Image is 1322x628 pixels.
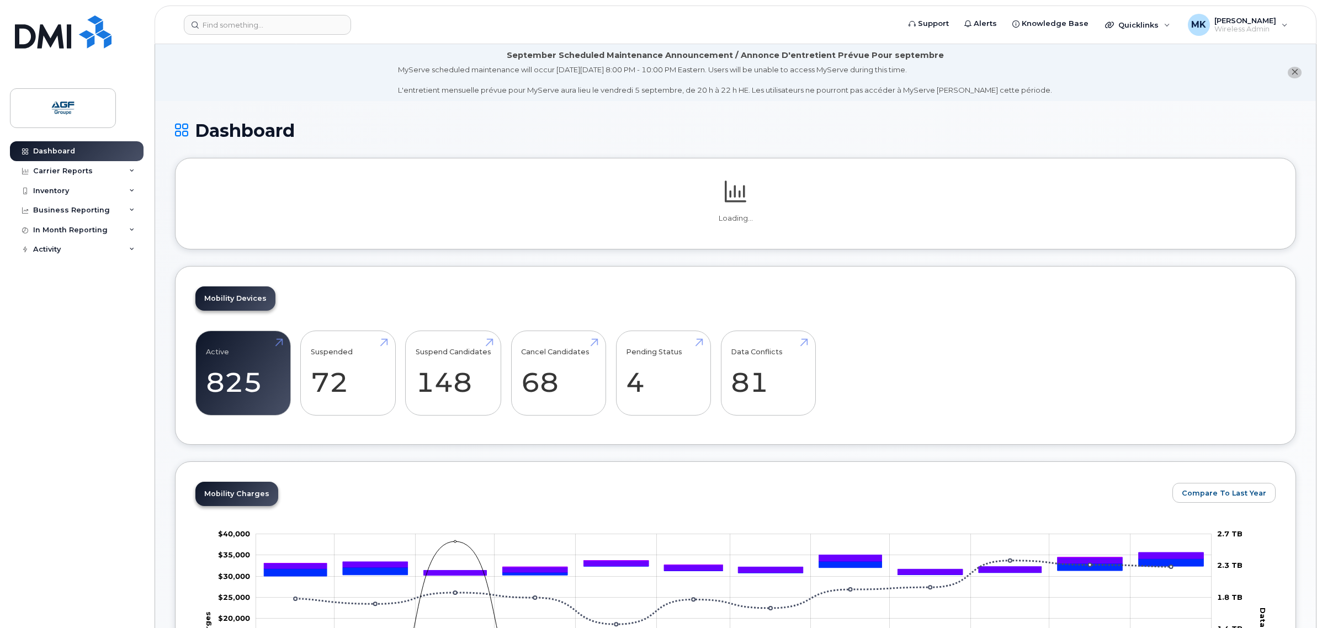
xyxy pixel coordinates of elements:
span: Compare To Last Year [1182,488,1266,498]
a: Data Conflicts 81 [731,337,805,409]
tspan: $40,000 [218,529,250,538]
g: $0 [218,614,250,623]
a: Pending Status 4 [626,337,700,409]
tspan: $25,000 [218,593,250,602]
a: Suspended 72 [311,337,385,409]
a: Mobility Devices [195,286,275,311]
tspan: 1.8 TB [1217,593,1243,602]
g: QST [264,552,1204,576]
button: close notification [1288,67,1302,78]
button: Compare To Last Year [1172,483,1276,503]
tspan: $30,000 [218,572,250,581]
tspan: $20,000 [218,614,250,623]
g: $0 [218,593,250,602]
tspan: $35,000 [218,551,250,560]
p: Loading... [195,214,1276,223]
a: Cancel Candidates 68 [521,337,596,409]
a: Active 825 [206,337,280,409]
g: $0 [218,529,250,538]
div: MyServe scheduled maintenance will occur [DATE][DATE] 8:00 PM - 10:00 PM Eastern. Users will be u... [398,65,1052,95]
g: $0 [218,551,250,560]
a: Mobility Charges [195,482,278,506]
tspan: 2.3 TB [1217,561,1243,570]
a: Suspend Candidates 148 [416,337,491,409]
h1: Dashboard [175,121,1296,140]
g: $0 [218,572,250,581]
div: September Scheduled Maintenance Announcement / Annonce D'entretient Prévue Pour septembre [507,50,944,61]
tspan: 2.7 TB [1217,529,1243,538]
